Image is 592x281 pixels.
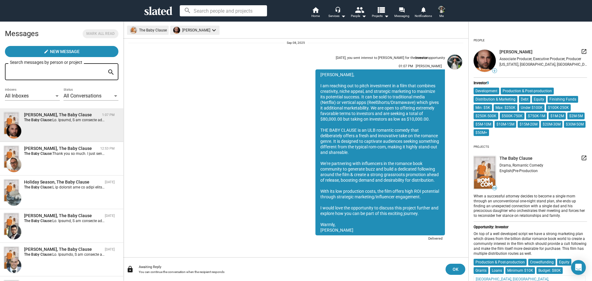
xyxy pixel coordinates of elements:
[105,180,115,184] time: [DATE]
[335,7,340,12] mat-icon: headset_mic
[52,151,194,156] span: Thank you so much. I just sent you an email from [EMAIL_ADDRESS][DOMAIN_NAME]
[305,6,326,20] a: Home
[499,169,512,173] span: English
[170,26,220,35] mat-chip: [PERSON_NAME]
[499,49,532,55] span: [PERSON_NAME]
[107,68,115,77] mat-icon: search
[24,146,98,151] div: Markus Pfeiler, The Baby Clause
[5,93,29,99] span: All Inboxes
[83,29,118,38] button: Mark all read
[6,191,21,206] img: Holiday Season
[499,155,532,161] span: The Baby Clause
[24,213,102,219] div: Misaq Kazimi, The Baby Clause
[492,69,497,73] span: 9
[372,12,389,20] span: Projects
[492,186,497,190] span: 48
[102,113,115,117] time: 1:07 PM
[446,264,465,275] button: OK
[348,6,369,20] button: People
[513,169,538,173] span: Pre-Production
[399,7,405,13] mat-icon: forum
[499,163,543,167] span: Drama, Romantic Comedy
[4,180,19,201] img: The Baby Clause
[450,264,460,275] span: OK
[495,121,516,128] mat-chip: $10M-15M
[50,46,80,57] span: New Message
[532,96,546,103] mat-chip: Equity
[369,6,391,20] button: Projects
[139,270,441,274] div: You can continue the conversation when the recipient responds
[4,112,19,134] img: The Baby Clause
[501,88,554,94] mat-chip: Production & Post-production
[312,6,319,14] mat-icon: home
[581,48,587,55] mat-icon: launch
[339,12,347,20] mat-icon: arrow_drop_down
[549,113,566,119] mat-chip: $1M-2M
[105,214,115,218] time: [DATE]
[315,69,445,235] div: [PERSON_NAME], I am reaching out to pitch investment in a film that combines creativity, niche ap...
[557,259,571,266] mat-chip: Equity
[64,93,101,99] span: All Conversations
[474,36,485,45] div: People
[105,247,115,251] time: [DATE]
[24,118,52,122] strong: The Baby Clause:
[446,53,463,244] a: Jacquelynn Remery-Pearson
[512,169,513,173] span: |
[567,113,585,119] mat-chip: $2M-5M
[425,235,445,243] div: Delivered
[541,121,562,128] mat-chip: $20M-30M
[474,267,488,274] mat-chip: Grants
[24,151,52,156] strong: The Baby Clause:
[24,185,52,189] strong: The Baby Clause:
[24,252,52,257] strong: The Baby Clause:
[474,121,493,128] mat-chip: $5M-10M
[581,155,587,161] mat-icon: launch
[536,267,563,274] mat-chip: Budget: $80K
[490,267,504,274] mat-chip: Loans
[499,57,587,61] div: Associate Producer, Executive Producer, Producer
[86,31,115,37] span: Mark all read
[399,64,413,68] span: 01:07 PM
[548,96,578,103] mat-chip: Finishing Funds
[439,12,444,20] span: Me
[415,12,432,20] span: Notifications
[474,129,489,136] mat-chip: $50M+
[4,247,19,269] img: The Baby Clause
[6,225,21,239] img: Misaq Kazimi
[355,5,364,14] mat-icon: people
[328,12,346,20] div: Services
[564,121,586,128] mat-chip: $30M-50M
[210,27,218,34] mat-icon: keyboard_arrow_down
[311,12,320,20] span: Home
[434,4,449,20] button: Jacquelynn Remery-PearsonMe
[6,124,21,138] img: Ramin Fathie
[474,156,496,189] img: undefined
[413,6,434,20] a: Notifications
[546,104,571,111] mat-chip: $100K-250K
[6,157,21,172] img: Markus Pfeiler
[5,46,118,57] button: New Message
[474,193,587,219] div: When a successful attorney decides to become a single mom through an unconventional one-night sta...
[173,27,180,34] img: undefined
[474,88,499,94] mat-chip: Development
[351,12,366,20] div: People
[415,56,428,60] strong: investor
[24,112,100,118] div: Ramin Fathie, The Baby Clause
[526,113,547,119] mat-chip: $750K-1M
[519,104,545,111] mat-chip: Under $100K
[24,246,102,252] div: Christiaan Barnard, The Baby Clause
[4,213,19,235] img: The Baby Clause
[474,143,489,151] div: Projects
[394,12,409,20] span: Messaging
[180,5,267,16] input: Search people and projects
[420,6,426,12] mat-icon: notifications
[474,113,498,119] mat-chip: $250K-500K
[326,6,348,20] button: Services
[24,219,52,223] strong: The Baby Clause:
[474,81,587,85] div: Investor
[474,232,587,256] div: On top of a well developed script we have a strong marketing plan which draws from the billion do...
[505,267,535,274] mat-chip: Minimum $10K
[494,104,517,111] mat-chip: Max: $250K
[44,49,49,54] mat-icon: create
[391,6,413,20] a: Messaging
